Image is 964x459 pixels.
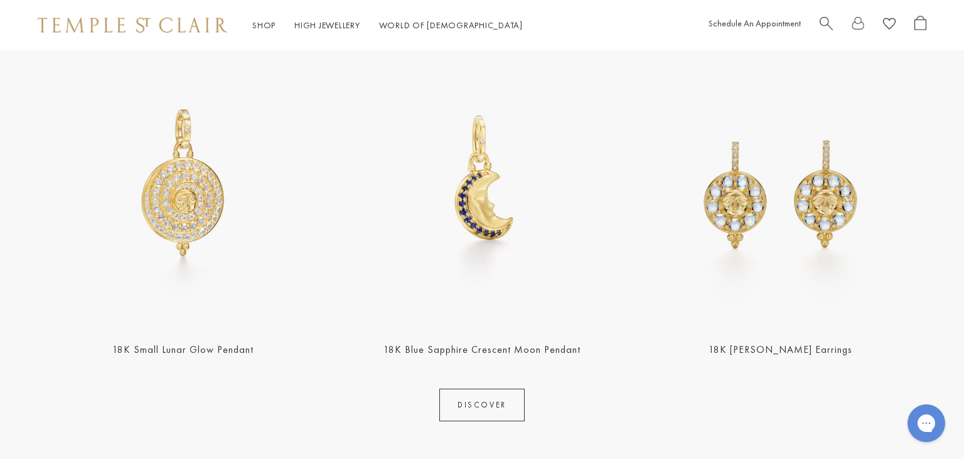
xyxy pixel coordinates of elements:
[336,36,628,328] img: 18K Blue Sapphire Crescent Moon Pendant
[379,19,523,31] a: World of [DEMOGRAPHIC_DATA]World of [DEMOGRAPHIC_DATA]
[635,36,926,328] a: E34861-LUNAHABME34861-LUNAHABM
[38,18,227,33] img: Temple St. Clair
[38,36,329,328] img: 18K Small Lunar Glow Pendant
[383,343,581,356] a: 18K Blue Sapphire Crescent Moon Pendant
[914,16,926,35] a: Open Shopping Bag
[635,36,926,328] img: E34861-LUNAHABM
[901,400,951,446] iframe: Gorgias live chat messenger
[883,16,896,35] a: View Wishlist
[820,16,833,35] a: Search
[252,19,276,31] a: ShopShop
[38,36,329,328] a: P34863-SMLUNABM18K Small Lunar Glow Pendant
[112,343,254,356] a: 18K Small Lunar Glow Pendant
[709,343,852,356] a: 18K [PERSON_NAME] Earrings
[336,36,628,328] a: 18K Blue Sapphire Crescent Moon Pendant18K Blue Sapphire Crescent Moon Pendant
[252,18,523,33] nav: Main navigation
[294,19,360,31] a: High JewelleryHigh Jewellery
[439,389,525,421] a: DISCOVER
[709,18,801,29] a: Schedule An Appointment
